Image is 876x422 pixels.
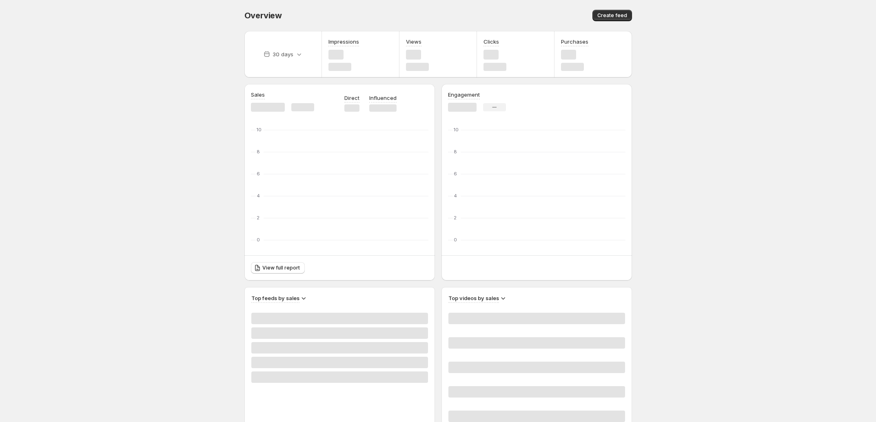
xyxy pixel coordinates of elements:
[244,11,282,20] span: Overview
[257,171,260,177] text: 6
[328,38,359,46] h3: Impressions
[257,237,260,243] text: 0
[257,149,260,155] text: 8
[454,193,457,199] text: 4
[251,91,265,99] h3: Sales
[454,215,457,221] text: 2
[257,215,259,221] text: 2
[454,127,459,133] text: 10
[561,38,588,46] h3: Purchases
[344,94,359,102] p: Direct
[257,127,262,133] text: 10
[273,50,293,58] p: 30 days
[251,294,299,302] h3: Top feeds by sales
[369,94,397,102] p: Influenced
[592,10,632,21] button: Create feed
[454,237,457,243] text: 0
[251,262,305,274] a: View full report
[257,193,260,199] text: 4
[454,171,457,177] text: 6
[406,38,421,46] h3: Views
[262,265,300,271] span: View full report
[483,38,499,46] h3: Clicks
[597,12,627,19] span: Create feed
[448,91,480,99] h3: Engagement
[454,149,457,155] text: 8
[448,294,499,302] h3: Top videos by sales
